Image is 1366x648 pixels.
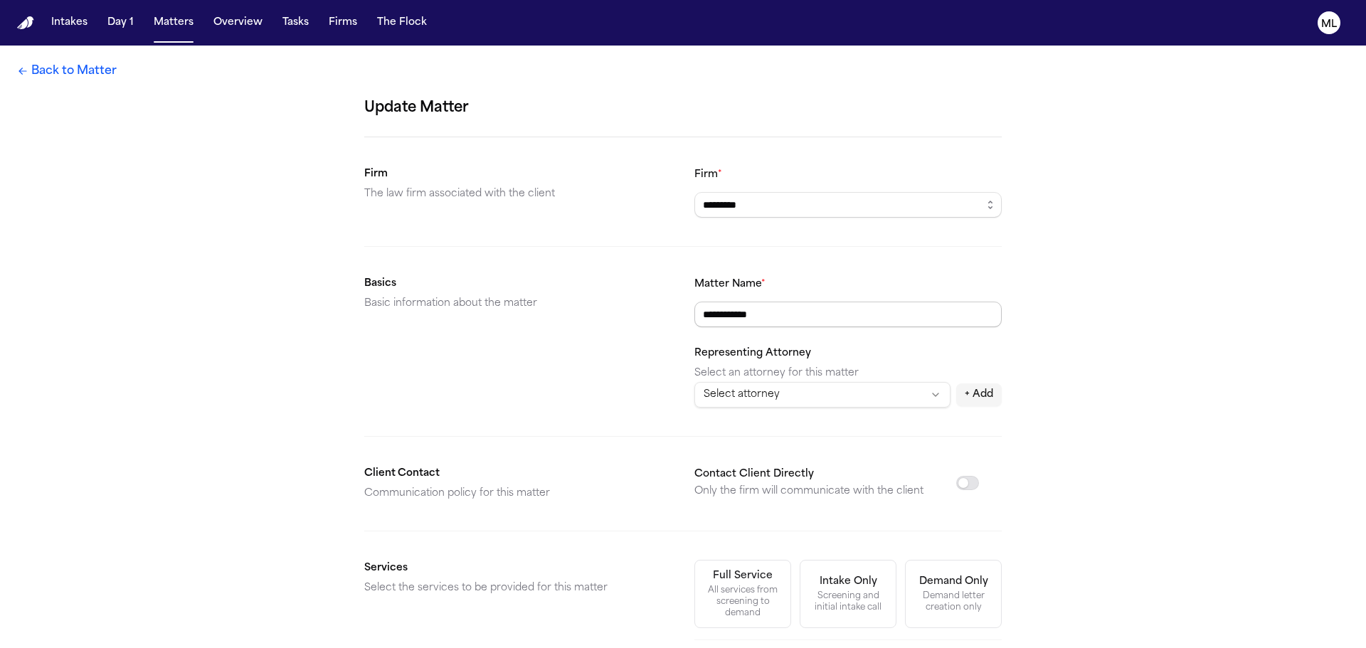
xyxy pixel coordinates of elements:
label: Representing Attorney [694,348,811,358]
button: Matters [148,10,199,36]
img: Finch Logo [17,16,34,30]
h2: Services [364,560,672,577]
div: Demand letter creation only [914,590,992,613]
button: Day 1 [102,10,139,36]
button: Full ServiceAll services from screening to demand [694,560,791,628]
p: The law firm associated with the client [364,186,672,203]
div: Intake Only [820,575,877,589]
p: Only the firm will communicate with the client [694,483,923,500]
p: Basic information about the matter [364,295,672,312]
h1: Update Matter [364,97,1002,119]
button: The Flock [371,10,433,36]
p: Select an attorney for this matter [694,365,1002,382]
p: Communication policy for this matter [364,485,672,502]
h2: Client Contact [364,465,672,482]
button: Intakes [46,10,93,36]
button: Intake OnlyScreening and initial intake call [800,560,896,628]
label: Contact Client Directly [694,469,814,479]
button: + Add [956,383,1002,406]
button: Demand OnlyDemand letter creation only [905,560,1002,628]
input: Select a firm [694,192,1002,218]
a: Home [17,16,34,30]
div: All services from screening to demand [704,585,782,619]
button: Overview [208,10,268,36]
div: Screening and initial intake call [809,590,887,613]
button: Select attorney [694,382,951,408]
h2: Firm [364,166,672,183]
button: Tasks [277,10,314,36]
p: Select the services to be provided for this matter [364,580,672,597]
h2: Basics [364,275,672,292]
button: Firms [323,10,363,36]
label: Matter Name [694,279,766,290]
div: Demand Only [919,575,988,589]
div: Full Service [713,569,773,583]
a: Back to Matter [17,63,117,80]
label: Firm [694,169,722,180]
